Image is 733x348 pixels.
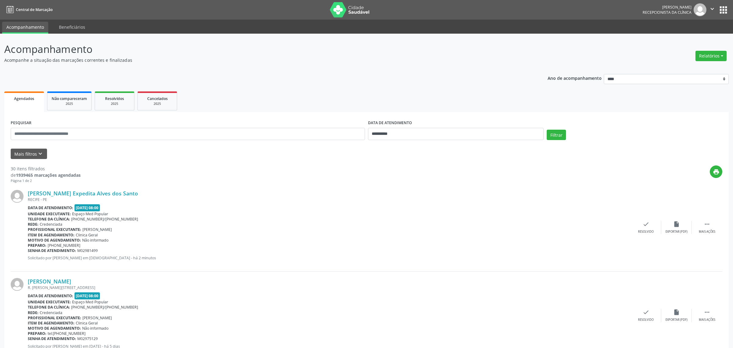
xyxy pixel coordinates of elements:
div: R. [PERSON_NAME][STREET_ADDRESS] [28,285,631,290]
div: Página 1 de 2 [11,178,81,183]
img: img [694,3,706,16]
button: apps [718,5,729,15]
span: Clinica Geral [76,320,98,326]
button: print [710,165,722,178]
b: Motivo de agendamento: [28,326,81,331]
span: Clinica Geral [76,232,98,238]
span: [DATE] 08:00 [75,204,100,211]
p: Acompanhamento [4,42,511,57]
b: Motivo de agendamento: [28,238,81,243]
b: Preparo: [28,331,46,336]
button: Relatórios [695,51,727,61]
div: RECIFE - PE [28,197,631,202]
b: Rede: [28,222,38,227]
b: Senha de atendimento: [28,248,76,253]
b: Senha de atendimento: [28,336,76,341]
i: keyboard_arrow_down [37,150,44,157]
span: Resolvidos [105,96,124,101]
span: Não informado [82,238,108,243]
div: Mais ações [699,318,715,322]
button: Mais filtroskeyboard_arrow_down [11,149,47,159]
strong: 1939465 marcações agendadas [16,172,81,178]
b: Telefone da clínica: [28,305,70,310]
b: Rede: [28,310,38,315]
button:  [706,3,718,16]
a: Acompanhamento [2,22,48,34]
label: DATA DE ATENDIMENTO [368,118,412,128]
span: Não informado [82,326,108,331]
div: Resolvido [638,318,654,322]
div: 30 itens filtrados [11,165,81,172]
b: Unidade executante: [28,211,71,217]
span: tel:[PHONE_NUMBER] [48,331,86,336]
div: 2025 [142,102,173,106]
i: check [643,221,649,228]
b: Data de atendimento: [28,293,73,298]
i: print [713,168,720,175]
b: Data de atendimento: [28,205,73,210]
span: Não compareceram [52,96,87,101]
span: [PHONE_NUMBER] [48,243,80,248]
i: insert_drive_file [673,221,680,228]
button: Filtrar [547,130,566,140]
div: Exportar (PDF) [666,230,687,234]
a: [PERSON_NAME] Expedita Alves dos Santo [28,190,138,197]
span: [PERSON_NAME] [82,227,112,232]
i: check [643,309,649,316]
span: M02981499 [77,248,98,253]
div: de [11,172,81,178]
div: [PERSON_NAME] [643,5,691,10]
i: insert_drive_file [673,309,680,316]
span: Cancelados [147,96,168,101]
b: Telefone da clínica: [28,217,70,222]
span: Espaço Med Popular [72,211,108,217]
label: PESQUISAR [11,118,31,128]
span: Credenciada [40,310,62,315]
a: Central de Marcação [4,5,53,15]
a: [PERSON_NAME] [28,278,71,285]
span: [DATE] 08:00 [75,292,100,299]
div: Resolvido [638,230,654,234]
b: Profissional executante: [28,315,81,320]
div: Exportar (PDF) [666,318,687,322]
i:  [709,6,716,12]
div: 2025 [99,102,130,106]
p: Ano de acompanhamento [548,74,602,82]
span: Agendados [14,96,34,101]
span: Credenciada [40,222,62,227]
p: Solicitado por [PERSON_NAME] em [DEMOGRAPHIC_DATA] - há 2 minutos [28,255,631,261]
span: [PHONE_NUMBER]/[PHONE_NUMBER] [71,305,138,310]
b: Item de agendamento: [28,232,75,238]
span: [PERSON_NAME] [82,315,112,320]
b: Profissional executante: [28,227,81,232]
span: Recepcionista da clínica [643,10,691,15]
span: Central de Marcação [16,7,53,12]
a: Beneficiários [55,22,89,32]
span: M02975129 [77,336,98,341]
img: img [11,190,24,203]
div: Mais ações [699,230,715,234]
div: 2025 [52,102,87,106]
img: img [11,278,24,291]
p: Acompanhe a situação das marcações correntes e finalizadas [4,57,511,63]
span: [PHONE_NUMBER]/[PHONE_NUMBER] [71,217,138,222]
b: Preparo: [28,243,46,248]
b: Unidade executante: [28,299,71,305]
b: Item de agendamento: [28,320,75,326]
i:  [704,221,710,228]
i:  [704,309,710,316]
span: Espaço Med Popular [72,299,108,305]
